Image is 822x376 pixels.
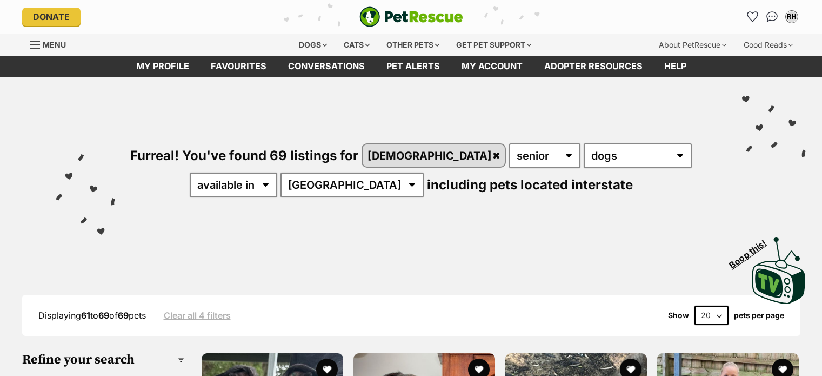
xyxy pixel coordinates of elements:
[766,11,778,22] img: chat-41dd97257d64d25036548639549fe6c8038ab92f7586957e7f3b1b290dea8141.svg
[786,11,797,22] div: RH
[752,237,806,304] img: PetRescue TV logo
[379,34,447,56] div: Other pets
[668,311,689,320] span: Show
[449,34,539,56] div: Get pet support
[764,8,781,25] a: Conversations
[336,34,377,56] div: Cats
[359,6,463,27] a: PetRescue
[744,8,761,25] a: Favourites
[727,231,777,270] span: Boop this!
[130,148,358,163] span: Furreal! You've found 69 listings for
[363,144,505,167] a: [DEMOGRAPHIC_DATA]
[125,56,200,77] a: My profile
[359,6,463,27] img: logo-e224e6f780fb5917bec1dbf3a21bbac754714ae5b6737aabdf751b685950b380.svg
[118,310,129,321] strong: 69
[277,56,376,77] a: conversations
[22,352,184,367] h3: Refine your search
[783,8,800,25] button: My account
[451,56,533,77] a: My account
[43,40,66,49] span: Menu
[653,56,697,77] a: Help
[736,34,800,56] div: Good Reads
[38,310,146,321] span: Displaying to of pets
[752,227,806,306] a: Boop this!
[427,177,633,193] span: including pets located interstate
[533,56,653,77] a: Adopter resources
[22,8,81,26] a: Donate
[734,311,784,320] label: pets per page
[81,310,90,321] strong: 61
[744,8,800,25] ul: Account quick links
[651,34,734,56] div: About PetRescue
[376,56,451,77] a: Pet alerts
[200,56,277,77] a: Favourites
[164,311,231,320] a: Clear all 4 filters
[98,310,109,321] strong: 69
[291,34,335,56] div: Dogs
[30,34,73,54] a: Menu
